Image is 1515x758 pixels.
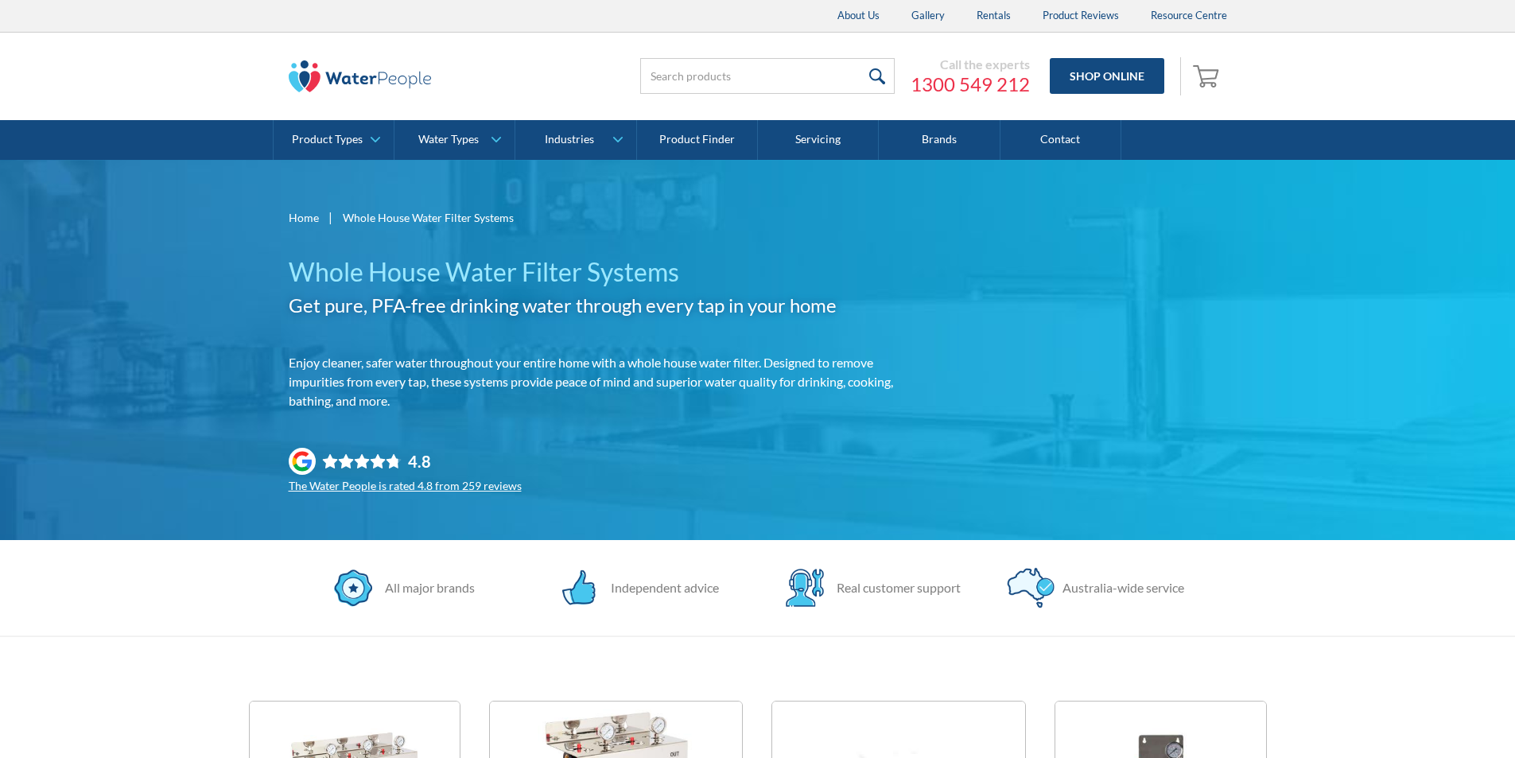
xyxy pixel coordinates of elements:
input: Search products [640,58,895,94]
a: Home [289,209,319,226]
a: Servicing [758,120,879,160]
div: Call the experts [911,56,1030,72]
div: | [327,208,335,227]
a: Industries [515,120,635,160]
a: Product Finder [637,120,758,160]
iframe: podium webchat widget prompt [1245,507,1515,698]
a: Product Types [274,120,394,160]
div: All major brands [377,578,475,597]
div: Product Types [292,133,363,146]
a: Brands [879,120,1000,160]
div: Real customer support [829,578,961,597]
div: Whole House Water Filter Systems [343,209,514,226]
a: Shop Online [1050,58,1164,94]
a: Contact [1000,120,1121,160]
div: The Water People is rated 4.8 from 259 reviews [289,480,899,492]
p: Enjoy cleaner, safer water throughout your entire home with a whole house water filter. Designed ... [289,353,899,410]
div: Independent advice [603,578,719,597]
h2: Get pure, PFA-free drinking water through every tap in your home [289,291,899,320]
img: shopping cart [1193,63,1223,88]
img: The Water People [289,60,432,92]
a: 1300 549 212 [911,72,1030,96]
iframe: podium webchat widget bubble [1356,678,1515,758]
a: Open empty cart [1189,57,1227,95]
div: Australia-wide service [1055,578,1184,597]
h1: Whole House Water Filter Systems [289,253,899,291]
a: Water Types [394,120,515,160]
div: Water Types [418,133,479,146]
div: Industries [545,133,594,146]
div: 4.8 [408,451,431,472]
div: Rating: 4.8 out of 5 [322,451,899,472]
